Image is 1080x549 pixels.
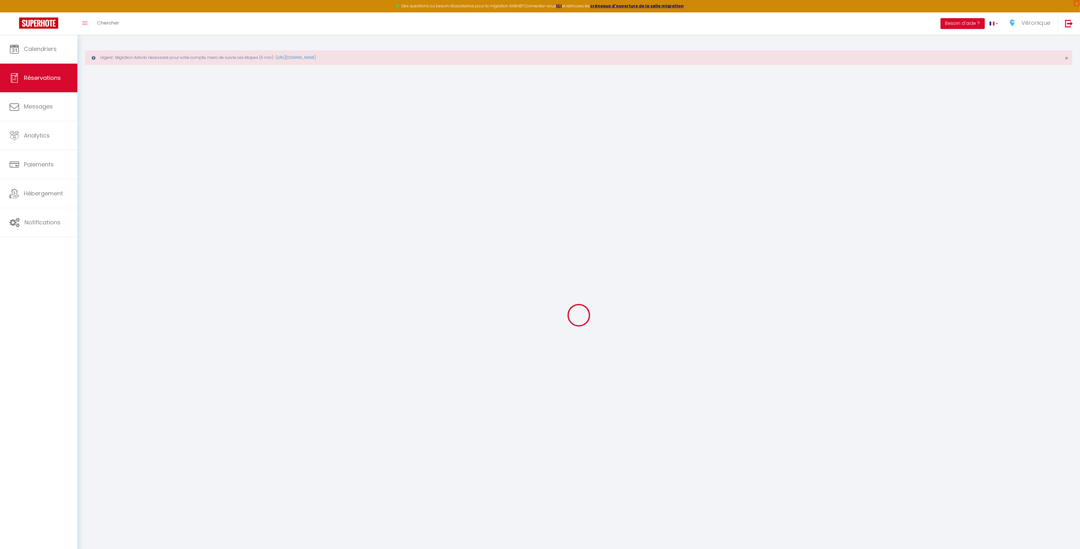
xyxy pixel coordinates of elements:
a: ... Véronique [1003,12,1058,35]
span: Chercher [97,19,119,26]
img: Super Booking [19,18,58,29]
button: Close [1065,55,1068,61]
span: Paiements [24,160,54,168]
span: Calendriers [24,45,57,53]
a: Chercher [92,12,124,35]
span: Messages [24,102,53,110]
span: Notifications [25,218,60,226]
span: Réservations [24,74,61,82]
a: [URL][DOMAIN_NAME] [276,55,316,60]
span: × [1065,54,1068,62]
a: ICI [556,3,562,9]
div: Urgent : Migration Airbnb nécessaire pour votre compte, merci de suivre ces étapes (5 min) - [85,50,1072,65]
button: Besoin d'aide ? [941,18,985,29]
a: créneaux d'ouverture de la salle migration [590,3,684,9]
span: Véronique [1021,19,1050,27]
span: Hébergement [24,189,63,197]
button: Ouvrir le widget de chat LiveChat [5,3,24,22]
span: Analytics [24,131,50,139]
img: ... [1008,18,1017,28]
img: logout [1065,19,1073,27]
